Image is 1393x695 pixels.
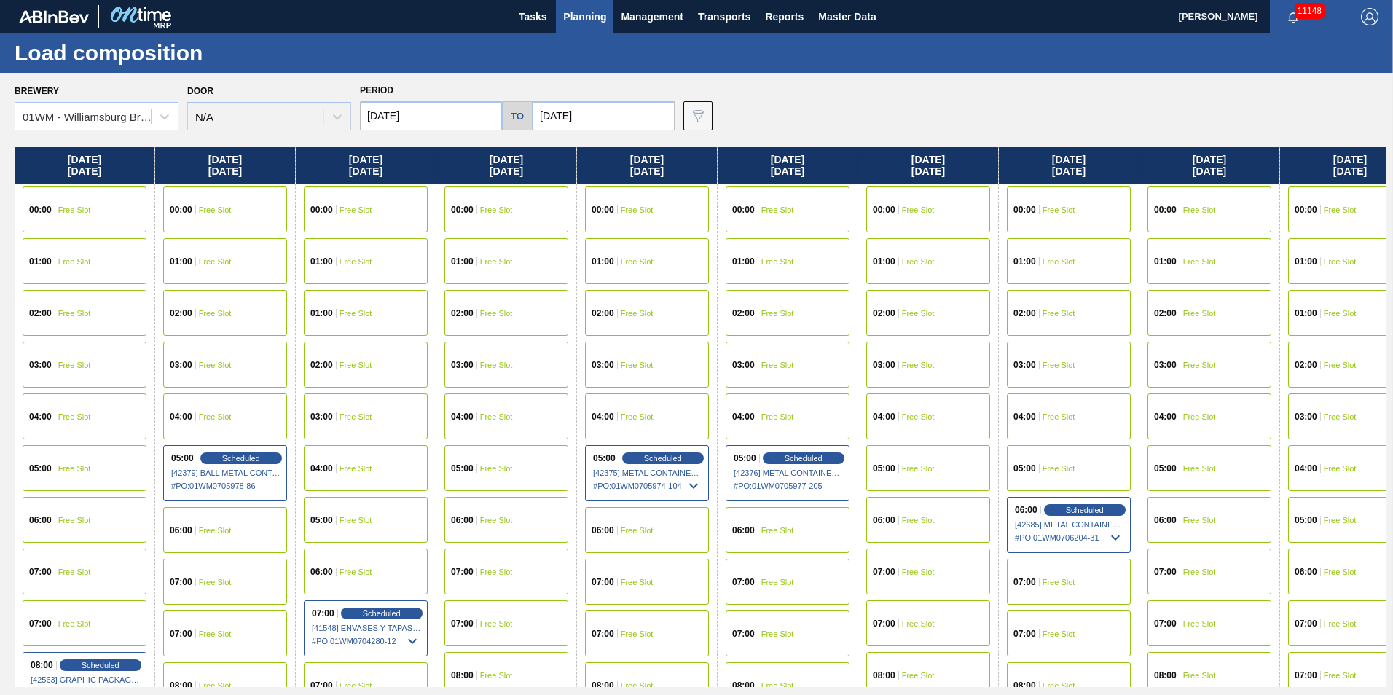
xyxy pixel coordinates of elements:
span: 00:00 [1013,205,1036,214]
span: # PO : 01WM0706204-31 [1015,529,1124,546]
span: Free Slot [902,257,935,266]
span: Free Slot [902,361,935,369]
span: Free Slot [1043,578,1075,586]
div: [DATE] [DATE] [15,147,154,184]
div: [DATE] [DATE] [155,147,295,184]
span: 07:00 [592,629,614,638]
span: 06:00 [592,526,614,535]
span: Free Slot [58,361,91,369]
span: Free Slot [58,568,91,576]
span: Free Slot [58,257,91,266]
span: Free Slot [480,309,513,318]
div: [DATE] [DATE] [436,147,576,184]
span: 01:00 [310,309,333,318]
span: 03:00 [1013,361,1036,369]
span: 04:00 [592,412,614,421]
span: Free Slot [902,464,935,473]
span: 01:00 [310,257,333,266]
span: 06:00 [1154,516,1177,525]
span: 06:00 [310,568,333,576]
span: 00:00 [1154,205,1177,214]
span: 07:00 [1295,619,1317,628]
span: 05:00 [29,464,52,473]
span: 02:00 [732,309,755,318]
span: # PO : 01WM0705974-104 [593,477,702,495]
span: Free Slot [902,671,935,680]
span: Free Slot [340,464,372,473]
span: Free Slot [761,361,794,369]
span: Free Slot [199,681,232,690]
span: Free Slot [621,257,654,266]
span: Free Slot [340,568,372,576]
span: 05:00 [1154,464,1177,473]
span: 07:00 [310,681,333,690]
span: Free Slot [340,412,372,421]
span: Free Slot [340,309,372,318]
span: 05:00 [171,454,194,463]
span: 07:00 [312,609,334,618]
span: Free Slot [480,516,513,525]
span: 06:00 [451,516,474,525]
span: Free Slot [902,516,935,525]
span: 02:00 [1154,309,1177,318]
span: 00:00 [732,205,755,214]
span: Scheduled [785,454,823,463]
span: Free Slot [1043,629,1075,638]
span: Free Slot [480,568,513,576]
span: Free Slot [1324,464,1357,473]
div: [DATE] [DATE] [858,147,998,184]
span: 02:00 [873,309,895,318]
span: Free Slot [1043,205,1075,214]
span: Free Slot [761,526,794,535]
span: # PO : 01WM0704280-12 [312,632,421,650]
span: 01:00 [29,257,52,266]
span: 07:00 [732,629,755,638]
span: Free Slot [761,629,794,638]
span: 07:00 [592,578,614,586]
span: 02:00 [1013,309,1036,318]
span: 04:00 [1295,464,1317,473]
span: 07:00 [1154,568,1177,576]
span: 03:00 [732,361,755,369]
span: Free Slot [761,205,794,214]
span: 07:00 [29,619,52,628]
span: 05:00 [1295,516,1317,525]
span: Free Slot [1324,309,1357,318]
span: 06:00 [1295,568,1317,576]
span: 07:00 [170,629,192,638]
span: Free Slot [1043,257,1075,266]
span: 03:00 [592,361,614,369]
span: 08:00 [170,681,192,690]
img: Logout [1361,8,1378,25]
h5: to [511,111,524,122]
span: 05:00 [873,464,895,473]
span: Free Slot [58,205,91,214]
span: 06:00 [29,516,52,525]
span: Free Slot [480,205,513,214]
span: Free Slot [480,464,513,473]
span: Free Slot [340,516,372,525]
span: 02:00 [29,309,52,318]
span: Free Slot [340,205,372,214]
span: Scheduled [222,454,260,463]
span: Free Slot [1043,361,1075,369]
span: Free Slot [1324,619,1357,628]
span: 08:00 [1013,681,1036,690]
span: 07:00 [732,578,755,586]
span: Free Slot [1183,619,1216,628]
span: Free Slot [58,412,91,421]
span: Reports [765,8,804,25]
span: Free Slot [621,578,654,586]
span: 03:00 [451,361,474,369]
span: Free Slot [1043,309,1075,318]
span: Scheduled [82,661,119,670]
span: Free Slot [199,412,232,421]
span: [42375] METAL CONTAINER CORPORATION - 0008219743 [593,468,702,477]
span: Free Slot [1183,257,1216,266]
span: 05:00 [451,464,474,473]
span: 01:00 [732,257,755,266]
span: Free Slot [1324,257,1357,266]
span: Free Slot [902,412,935,421]
div: [DATE] [DATE] [999,147,1139,184]
span: Free Slot [1183,516,1216,525]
